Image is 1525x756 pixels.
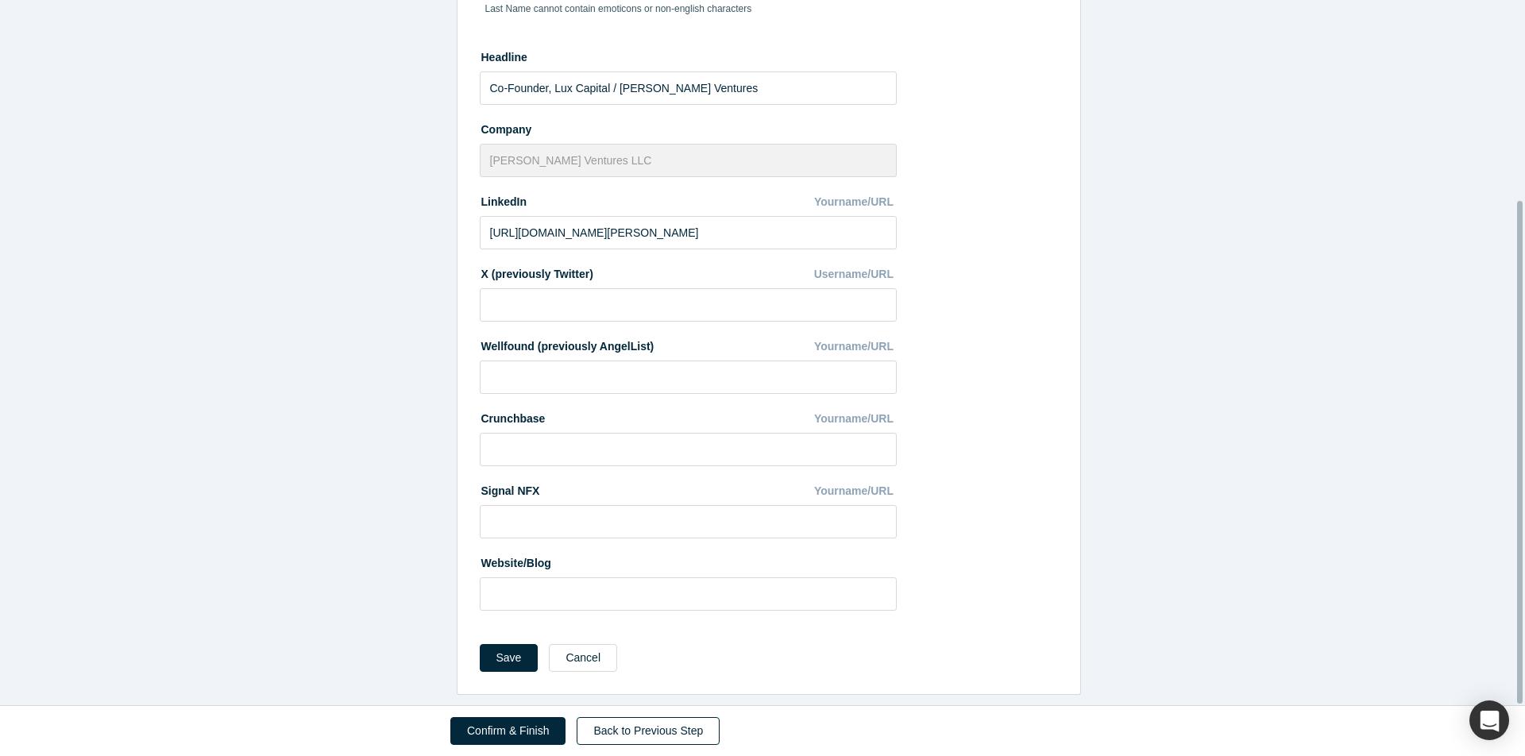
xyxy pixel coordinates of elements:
button: Confirm & Finish [450,717,566,745]
button: Cancel [549,644,617,672]
input: Partner, CEO [480,71,897,105]
div: Yourname/URL [814,405,897,433]
label: Signal NFX [480,477,540,499]
label: Crunchbase [480,405,546,427]
label: Website/Blog [480,550,551,572]
label: Headline [480,44,897,66]
label: Wellfound (previously AngelList) [480,333,654,355]
a: Back to Previous Step [577,717,720,745]
button: Save [480,644,539,672]
label: X (previously Twitter) [480,260,593,283]
label: LinkedIn [480,188,527,210]
div: Yourname/URL [814,477,897,505]
p: Last Name cannot contain emoticons or non-english characters [485,2,891,16]
div: Yourname/URL [814,188,897,216]
div: Yourname/URL [814,333,897,361]
label: Company [480,116,897,138]
div: Username/URL [814,260,897,288]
